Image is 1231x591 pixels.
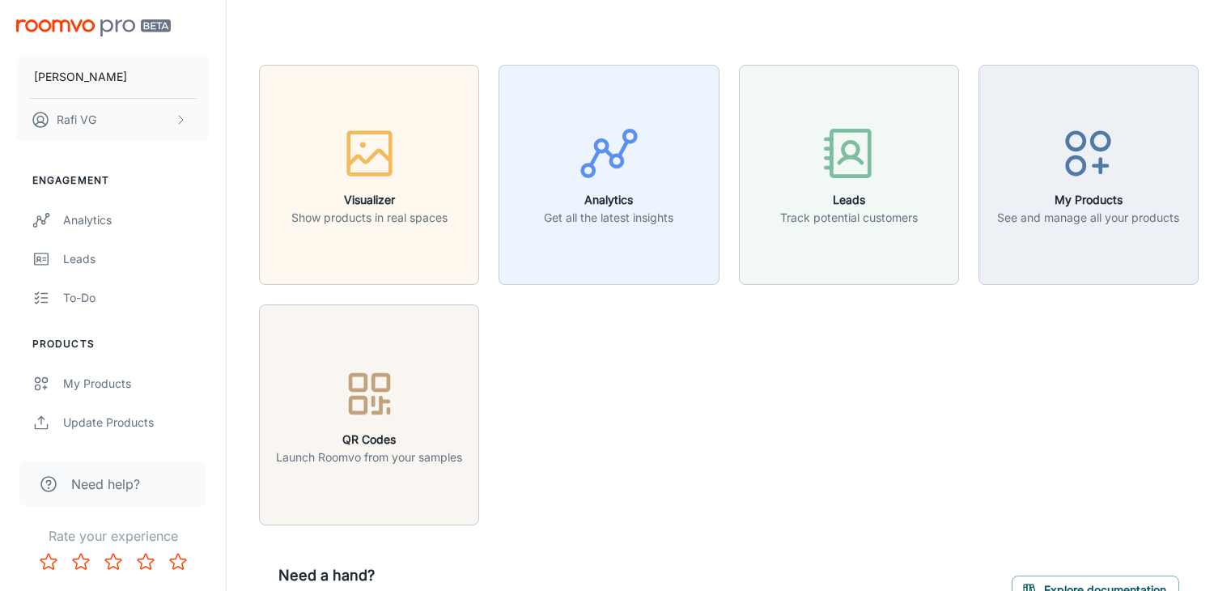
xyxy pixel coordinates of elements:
[63,375,210,393] div: My Products
[499,65,719,285] button: AnalyticsGet all the latest insights
[16,56,210,98] button: [PERSON_NAME]
[276,449,462,466] p: Launch Roomvo from your samples
[13,526,213,546] p: Rate your experience
[291,191,448,209] h6: Visualizer
[997,191,1179,209] h6: My Products
[97,546,129,578] button: Rate 3 star
[739,65,959,285] button: LeadsTrack potential customers
[259,304,479,525] button: QR CodesLaunch Roomvo from your samples
[259,406,479,422] a: QR CodesLaunch Roomvo from your samples
[34,68,127,86] p: [PERSON_NAME]
[16,99,210,141] button: Rafi VG
[739,166,959,182] a: LeadsTrack potential customers
[978,166,1199,182] a: My ProductsSee and manage all your products
[544,191,673,209] h6: Analytics
[997,209,1179,227] p: See and manage all your products
[16,19,171,36] img: Roomvo PRO Beta
[259,65,479,285] button: VisualizerShow products in real spaces
[71,474,140,494] span: Need help?
[57,111,96,129] p: Rafi VG
[63,414,210,432] div: Update Products
[499,166,719,182] a: AnalyticsGet all the latest insights
[65,546,97,578] button: Rate 2 star
[63,250,210,268] div: Leads
[276,431,462,449] h6: QR Codes
[780,191,918,209] h6: Leads
[978,65,1199,285] button: My ProductsSee and manage all your products
[63,211,210,229] div: Analytics
[162,546,194,578] button: Rate 5 star
[544,209,673,227] p: Get all the latest insights
[32,546,65,578] button: Rate 1 star
[278,564,722,587] h6: Need a hand?
[63,289,210,307] div: To-do
[780,209,918,227] p: Track potential customers
[129,546,162,578] button: Rate 4 star
[291,209,448,227] p: Show products in real spaces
